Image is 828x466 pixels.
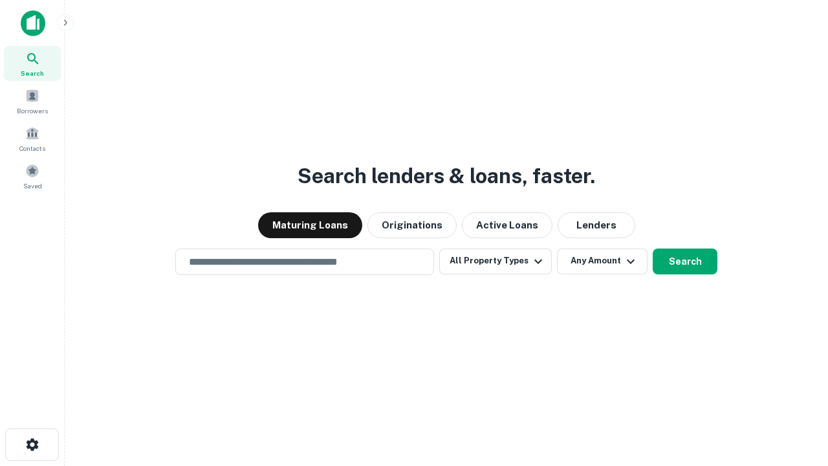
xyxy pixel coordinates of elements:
[439,249,552,274] button: All Property Types
[558,212,635,238] button: Lenders
[367,212,457,238] button: Originations
[23,181,42,191] span: Saved
[4,159,61,194] a: Saved
[17,105,48,116] span: Borrowers
[21,10,45,36] img: capitalize-icon.png
[4,121,61,156] a: Contacts
[298,161,595,192] h3: Search lenders & loans, faster.
[763,362,828,425] iframe: Chat Widget
[653,249,717,274] button: Search
[4,46,61,81] a: Search
[4,83,61,118] a: Borrowers
[258,212,362,238] button: Maturing Loans
[462,212,552,238] button: Active Loans
[19,143,45,153] span: Contacts
[21,68,44,78] span: Search
[557,249,648,274] button: Any Amount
